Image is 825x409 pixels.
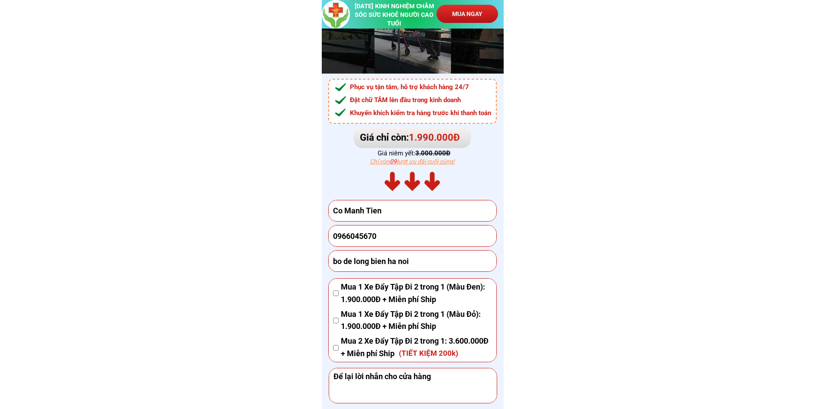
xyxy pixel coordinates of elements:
[390,158,397,165] span: 09
[399,348,458,359] h3: (TIẾT KIỆM 200k)
[341,335,492,360] span: Mua 2 Xe Đẩy Tập Đi 2 trong 1: 3.600.000Đ + Miễn phí Ship
[341,281,492,306] span: Mua 1 Xe Đẩy Tập Đi 2 trong 1 (Màu Đen): 1.900.000Đ + Miễn phí Ship
[350,81,501,119] h3: Phục vụ tận tâm, hỗ trợ khách hàng 24/7 Đặt chữ TÂM lên đầu trong kinh doanh Khuyến khích kiểm tr...
[331,200,494,221] input: Họ và Tên
[341,308,492,333] span: Mua 1 Xe Đẩy Tập Đi 2 trong 1 (Màu Đỏ): 1.900.000Đ + Miễn phí Ship
[331,251,494,271] input: Địa chỉ
[434,132,460,143] span: .000Đ
[378,148,454,158] h3: Giá niêm yết:
[409,132,434,143] span: 1.990
[370,157,461,166] h3: Chỉ còn lượt ưu đãi cuối cùng!
[353,2,436,28] h3: [DATE] KINH NGHIỆM CHĂM SÓC SỨC KHOẺ NGƯỜI CAO TUỔI
[415,149,450,157] span: 3.000.000Đ
[437,5,498,23] p: MUA NGAY
[360,130,465,145] h3: Giá chỉ còn:
[331,225,494,246] input: Số điện thoại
